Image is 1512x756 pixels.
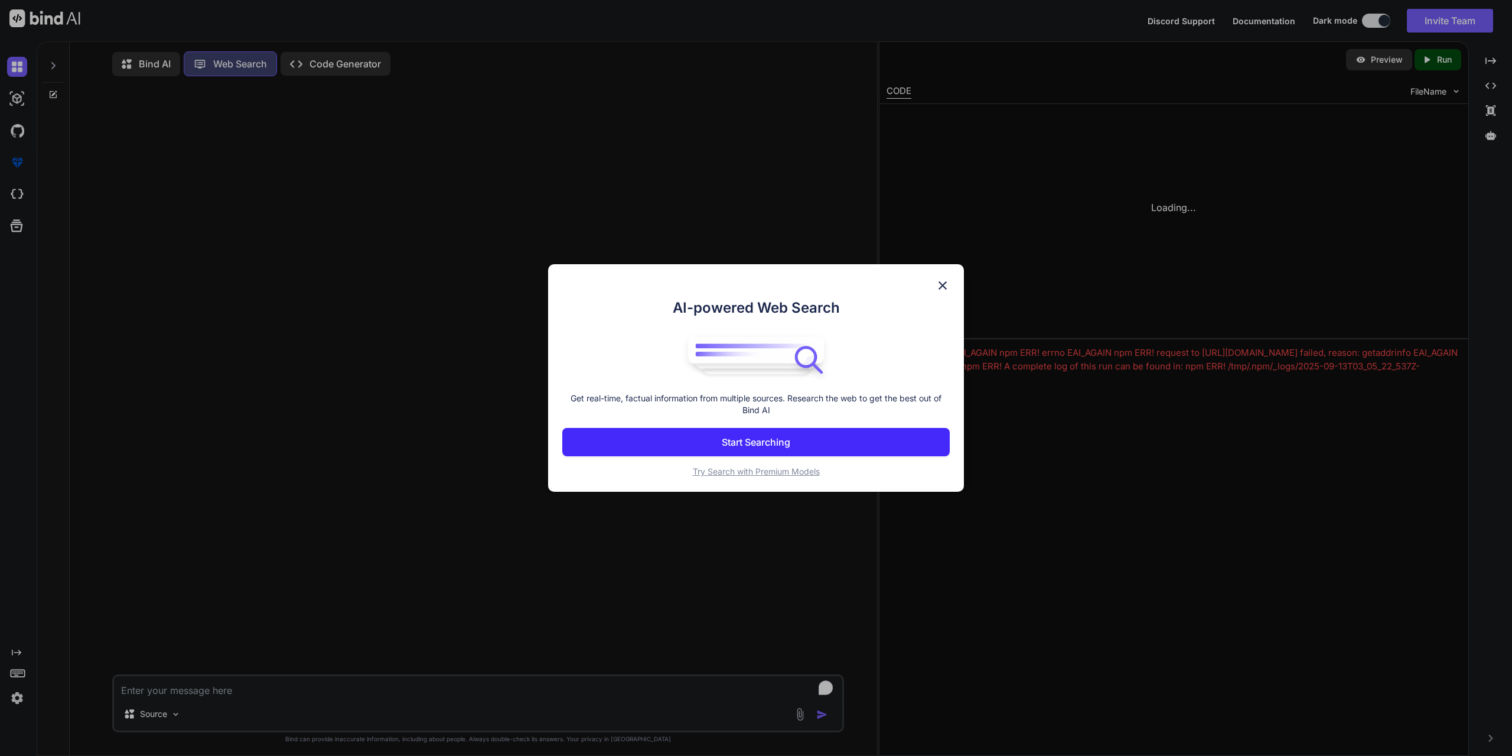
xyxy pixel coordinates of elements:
p: Get real-time, factual information from multiple sources. Research the web to get the best out of... [562,392,950,416]
button: Start Searching [562,428,950,456]
img: bind logo [679,330,833,381]
span: Try Search with Premium Models [693,466,820,476]
img: close [936,278,950,293]
h1: AI-powered Web Search [562,297,950,319]
p: Start Searching [722,435,790,449]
